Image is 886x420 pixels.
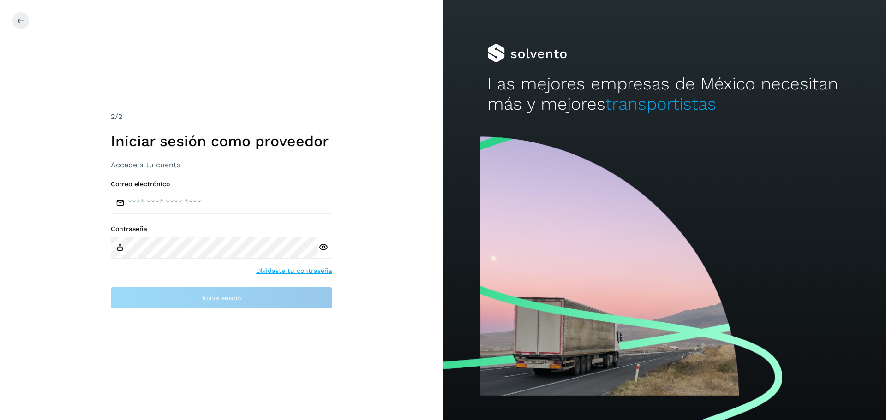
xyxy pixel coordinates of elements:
a: Olvidaste tu contraseña [256,266,332,276]
h2: Las mejores empresas de México necesitan más y mejores [487,74,842,115]
label: Contraseña [111,225,332,233]
label: Correo electrónico [111,180,332,188]
span: Inicia sesión [202,295,241,301]
h1: Iniciar sesión como proveedor [111,132,332,150]
div: /2 [111,111,332,122]
button: Inicia sesión [111,287,332,309]
h3: Accede a tu cuenta [111,160,332,169]
span: transportistas [605,94,716,114]
span: 2 [111,112,115,121]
